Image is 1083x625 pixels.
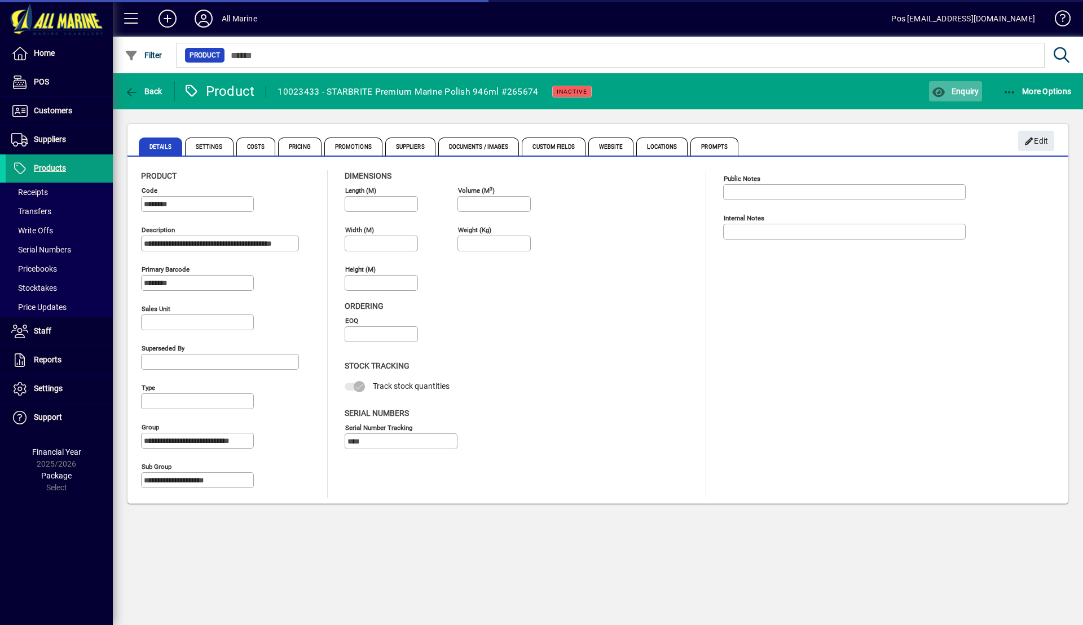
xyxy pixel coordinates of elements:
sup: 3 [490,185,492,191]
span: Package [41,471,72,480]
mat-label: Sub group [142,463,171,471]
button: Profile [186,8,222,29]
span: Customers [34,106,72,115]
a: Stocktakes [6,278,113,298]
span: Price Updates [11,303,67,312]
span: Pricebooks [11,264,57,273]
button: Edit [1018,131,1054,151]
mat-label: Superseded by [142,344,184,352]
a: Write Offs [6,221,113,240]
a: Staff [6,317,113,345]
span: Reports [34,355,61,364]
mat-label: Volume (m ) [458,187,495,194]
span: Documents / Images [438,138,520,156]
span: Track stock quantities [373,382,450,391]
span: Stocktakes [11,283,57,292]
a: Support [6,404,113,432]
a: Reports [6,346,113,374]
mat-label: Type [142,384,155,392]
app-page-header-button: Back [113,81,175,101]
div: Product [183,82,255,100]
span: Website [588,138,634,156]
span: Back [125,87,162,96]
span: Prompts [690,138,738,156]
span: Staff [34,326,51,335]
span: Custom Fields [522,138,585,156]
div: All Marine [222,10,257,28]
mat-label: Length (m) [345,187,376,194]
span: Home [34,48,55,57]
span: Receipts [11,188,48,197]
span: Ordering [345,302,384,311]
span: Transfers [11,207,51,216]
span: Write Offs [11,226,53,235]
mat-label: Sales unit [142,305,170,313]
a: Pricebooks [6,259,113,278]
span: Settings [185,138,234,156]
span: Details [139,138,182,156]
mat-label: Width (m) [345,226,374,234]
span: Edit [1024,132,1049,150]
div: 10023433 - STARBRITE Premium Marine Polish 946ml #265674 [278,83,538,101]
span: Enquiry [932,87,979,96]
span: Promotions [324,138,382,156]
span: Product [190,50,220,61]
span: Stock Tracking [345,361,410,370]
button: Enquiry [929,81,981,101]
a: Transfers [6,202,113,221]
mat-label: Group [142,423,159,431]
a: Settings [6,375,113,403]
mat-label: Public Notes [724,175,760,183]
a: POS [6,68,113,96]
span: Suppliers [385,138,435,156]
span: More Options [1003,87,1072,96]
span: Products [34,163,66,172]
span: Serial Numbers [345,409,409,418]
span: Support [34,413,62,422]
button: Back [122,81,165,101]
span: POS [34,77,49,86]
mat-label: Serial Number tracking [345,423,412,431]
a: Price Updates [6,298,113,317]
span: Financial Year [32,447,81,456]
mat-label: Weight (Kg) [458,226,491,234]
a: Knowledge Base [1046,2,1069,39]
span: Product [141,171,177,180]
a: Receipts [6,183,113,202]
span: Dimensions [345,171,391,180]
mat-label: EOQ [345,317,358,325]
span: Suppliers [34,135,66,144]
span: Settings [34,384,63,393]
a: Customers [6,97,113,125]
div: Pos [EMAIL_ADDRESS][DOMAIN_NAME] [891,10,1035,28]
button: Add [149,8,186,29]
span: Pricing [278,138,322,156]
mat-label: Internal Notes [724,214,764,222]
a: Serial Numbers [6,240,113,259]
a: Home [6,39,113,68]
span: Costs [236,138,276,156]
span: Inactive [557,88,587,95]
mat-label: Primary barcode [142,265,190,273]
a: Suppliers [6,126,113,154]
span: Filter [125,51,162,60]
button: Filter [122,45,165,65]
span: Locations [636,138,688,156]
mat-label: Height (m) [345,265,376,273]
mat-label: Description [142,226,175,234]
mat-label: Code [142,187,157,194]
span: Serial Numbers [11,245,71,254]
button: More Options [1000,81,1075,101]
